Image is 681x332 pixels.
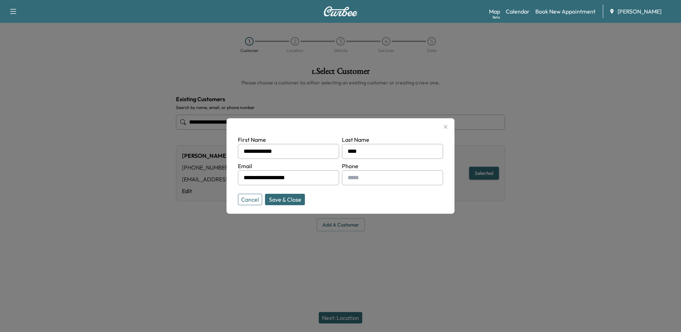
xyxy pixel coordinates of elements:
button: Save & Close [265,194,305,205]
label: Email [238,162,252,170]
div: Beta [493,15,500,20]
a: Calendar [506,7,530,16]
img: Curbee Logo [323,6,358,16]
a: Book New Appointment [535,7,596,16]
label: Last Name [342,136,369,143]
button: Cancel [238,194,262,205]
span: [PERSON_NAME] [618,7,661,16]
label: First Name [238,136,266,143]
a: MapBeta [489,7,500,16]
label: Phone [342,162,358,170]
